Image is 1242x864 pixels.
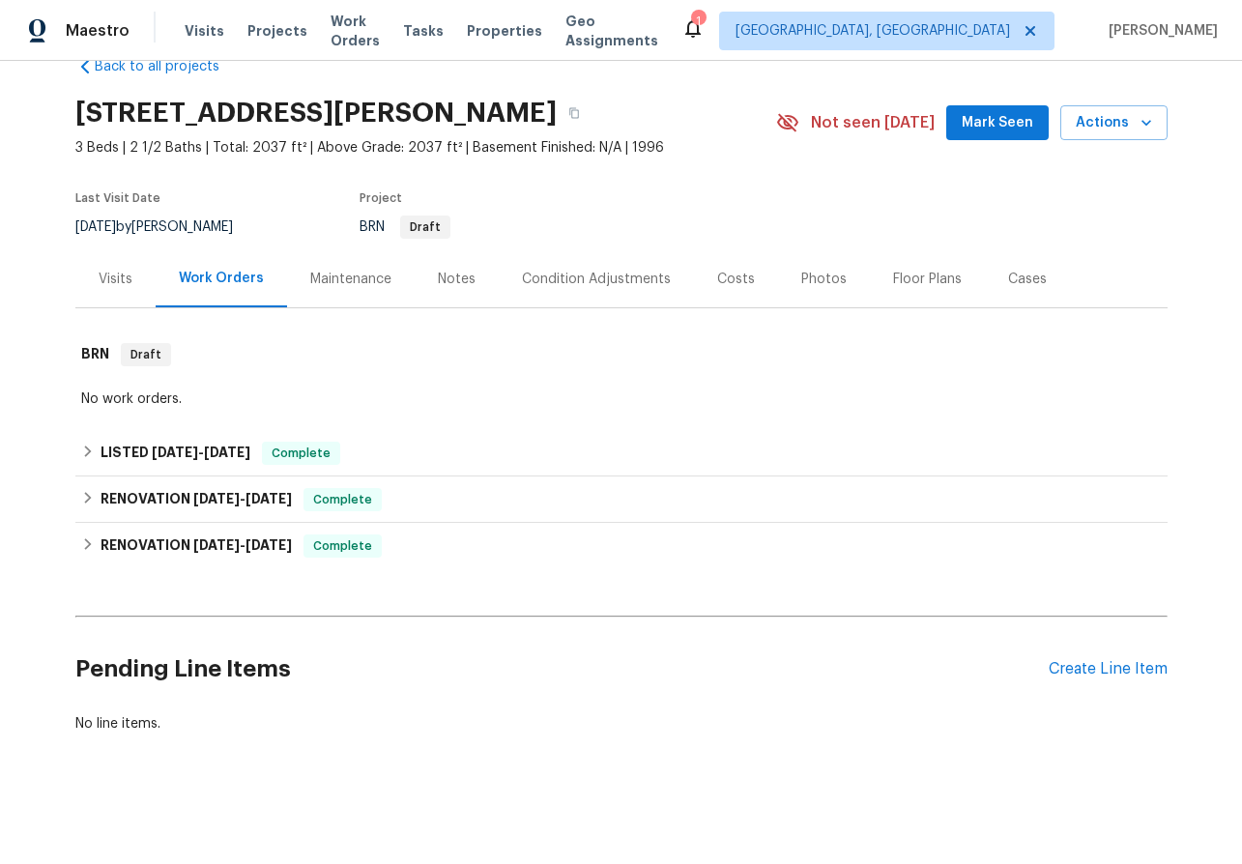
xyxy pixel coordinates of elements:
h2: Pending Line Items [75,624,1049,714]
span: Mark Seen [962,111,1033,135]
a: Back to all projects [75,57,261,76]
span: [DATE] [246,492,292,505]
div: by [PERSON_NAME] [75,216,256,239]
div: Work Orders [179,269,264,288]
h6: RENOVATION [101,534,292,558]
span: BRN [360,220,450,234]
span: Tasks [403,24,444,38]
span: Maestro [66,21,130,41]
div: Cases [1008,270,1047,289]
span: Properties [467,21,542,41]
span: Visits [185,21,224,41]
div: Visits [99,270,132,289]
span: Projects [247,21,307,41]
button: Actions [1060,105,1168,141]
span: [DATE] [204,446,250,459]
span: [GEOGRAPHIC_DATA], [GEOGRAPHIC_DATA] [736,21,1010,41]
span: Complete [305,536,380,556]
div: No work orders. [81,389,1162,409]
span: - [193,538,292,552]
div: RENOVATION [DATE]-[DATE]Complete [75,523,1168,569]
div: No line items. [75,714,1168,734]
span: Complete [264,444,338,463]
span: [DATE] [193,492,240,505]
span: Work Orders [331,12,380,50]
span: Complete [305,490,380,509]
span: - [152,446,250,459]
span: [PERSON_NAME] [1101,21,1218,41]
div: Photos [801,270,847,289]
h6: LISTED [101,442,250,465]
span: Last Visit Date [75,192,160,204]
span: [DATE] [152,446,198,459]
div: BRN Draft [75,324,1168,386]
span: Project [360,192,402,204]
h6: BRN [81,343,109,366]
span: [DATE] [246,538,292,552]
div: 1 [691,12,705,31]
span: [DATE] [75,220,116,234]
h2: [STREET_ADDRESS][PERSON_NAME] [75,103,557,123]
div: Maintenance [310,270,391,289]
div: Create Line Item [1049,660,1168,678]
span: [DATE] [193,538,240,552]
span: 3 Beds | 2 1/2 Baths | Total: 2037 ft² | Above Grade: 2037 ft² | Basement Finished: N/A | 1996 [75,138,776,158]
div: RENOVATION [DATE]-[DATE]Complete [75,476,1168,523]
span: Actions [1076,111,1152,135]
button: Mark Seen [946,105,1049,141]
button: Copy Address [557,96,592,130]
span: Geo Assignments [565,12,658,50]
h6: RENOVATION [101,488,292,511]
div: Costs [717,270,755,289]
div: LISTED [DATE]-[DATE]Complete [75,430,1168,476]
div: Notes [438,270,476,289]
div: Floor Plans [893,270,962,289]
div: Condition Adjustments [522,270,671,289]
span: - [193,492,292,505]
span: Draft [123,345,169,364]
span: Draft [402,221,448,233]
span: Not seen [DATE] [811,113,935,132]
